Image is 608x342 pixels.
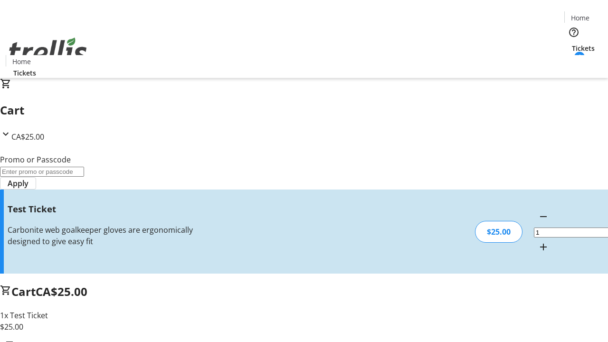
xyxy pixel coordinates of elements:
[565,13,595,23] a: Home
[11,132,44,142] span: CA$25.00
[572,43,595,53] span: Tickets
[6,27,90,75] img: Orient E2E Organization hDLm3eDEO8's Logo
[571,13,589,23] span: Home
[534,207,553,226] button: Decrement by one
[534,237,553,256] button: Increment by one
[6,57,37,66] a: Home
[13,68,36,78] span: Tickets
[12,57,31,66] span: Home
[8,178,28,189] span: Apply
[564,43,602,53] a: Tickets
[475,221,522,243] div: $25.00
[36,284,87,299] span: CA$25.00
[8,224,215,247] div: Carbonite web goalkeeper gloves are ergonomically designed to give easy fit
[564,23,583,42] button: Help
[564,53,583,72] button: Cart
[8,202,215,216] h3: Test Ticket
[6,68,44,78] a: Tickets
